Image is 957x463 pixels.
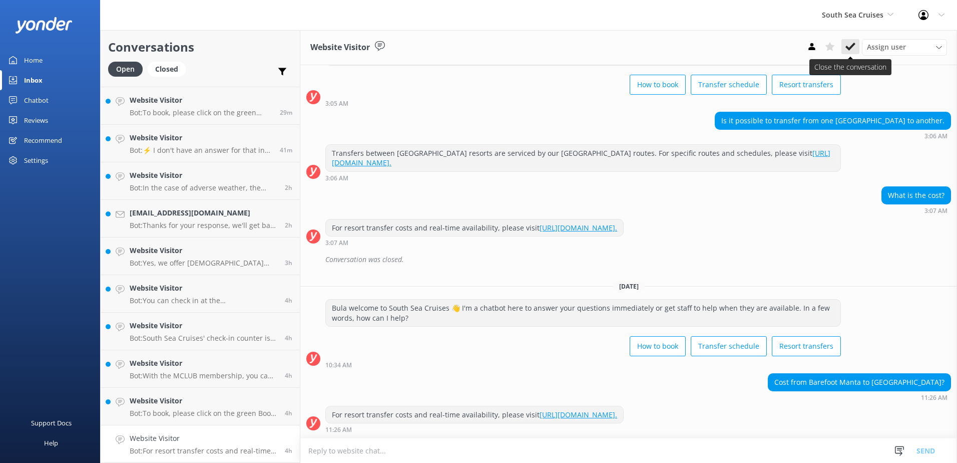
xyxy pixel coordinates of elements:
h4: [EMAIL_ADDRESS][DOMAIN_NAME] [130,207,277,218]
span: South Sea Cruises [822,10,883,20]
span: Sep 04 2025 03:42pm (UTC +12:00) Pacific/Auckland [280,108,292,117]
h4: Website Visitor [130,320,277,331]
div: Aug 28 2025 03:06am (UTC +12:00) Pacific/Auckland [325,174,841,181]
div: 2025-08-27T23:01:44.496 [306,251,951,268]
div: Sep 04 2025 11:26am (UTC +12:00) Pacific/Auckland [768,394,951,401]
p: Bot: To book, please click on the green Book Now button on our website and follow the prompts. Yo... [130,108,272,117]
span: Sep 04 2025 01:18pm (UTC +12:00) Pacific/Auckland [285,221,292,229]
span: Sep 04 2025 11:28am (UTC +12:00) Pacific/Auckland [285,409,292,417]
h2: Conversations [108,38,292,57]
a: Open [108,63,148,74]
p: Bot: For resort transfer costs and real-time availability, please visit [URL][DOMAIN_NAME]. [130,446,277,455]
p: Bot: ⚡ I don't have an answer for that in my knowledge base. Please try and rephrase your questio... [130,146,272,155]
div: Recommend [24,130,62,150]
div: Reviews [24,110,48,130]
span: Sep 04 2025 11:39am (UTC +12:00) Pacific/Auckland [285,334,292,342]
img: yonder-white-logo.png [15,17,73,34]
strong: 3:07 AM [924,208,947,214]
p: Bot: Thanks for your response, we'll get back to you as soon as we can during opening hours. [130,221,277,230]
strong: 11:26 AM [325,427,352,433]
span: Assign user [867,42,906,53]
div: Sep 04 2025 11:26am (UTC +12:00) Pacific/Auckland [325,426,624,433]
span: Sep 04 2025 11:43am (UTC +12:00) Pacific/Auckland [285,296,292,305]
div: Aug 28 2025 03:05am (UTC +12:00) Pacific/Auckland [325,100,841,107]
strong: 10:34 AM [325,362,352,368]
a: [URL][DOMAIN_NAME]. [540,410,617,419]
button: How to book [630,336,686,356]
p: Bot: You can check in at the [GEOGRAPHIC_DATA] Cruises' check-in counter located in the passenger... [130,296,277,305]
span: Sep 04 2025 03:30pm (UTC +12:00) Pacific/Auckland [280,146,292,154]
a: Website VisitorBot:South Sea Cruises' check-in counter is located in the passenger terminal at [G... [101,313,300,350]
a: [URL][DOMAIN_NAME]. [332,148,830,168]
a: Website VisitorBot:To book, please click on the green Book Now button on our website and follow t... [101,388,300,425]
button: Resort transfers [772,75,841,95]
div: Sep 04 2025 10:34am (UTC +12:00) Pacific/Auckland [325,361,841,368]
a: Website VisitorBot:To book, please click on the green Book Now button on our website and follow t... [101,87,300,125]
p: Bot: In the case of adverse weather, the safety of our passengers and crew is paramount. Should S... [130,183,277,192]
div: Help [44,433,58,453]
div: Chatbot [24,90,49,110]
button: Transfer schedule [691,336,767,356]
div: Bula welcome to South Sea Cruises 👋 I'm a chatbot here to answer your questions immediately or ge... [326,300,840,326]
a: Website VisitorBot:You can check in at the [GEOGRAPHIC_DATA] Cruises' check-in counter located in... [101,275,300,313]
p: Bot: Yes, we offer [DEMOGRAPHIC_DATA] residents a 20% discount on our day tours and resort transf... [130,259,277,268]
a: Website VisitorBot:For resort transfer costs and real-time availability, please visit [URL][DOMAI... [101,425,300,463]
div: Conversation was closed. [325,251,951,268]
a: Closed [148,63,191,74]
p: Bot: With the MCLUB membership, you can enjoy an exclusive return transfer rate of FJD$85 per per... [130,371,277,380]
div: Aug 28 2025 03:06am (UTC +12:00) Pacific/Auckland [715,132,951,139]
div: Settings [24,150,48,170]
div: Aug 28 2025 03:07am (UTC +12:00) Pacific/Auckland [325,239,624,246]
span: Sep 04 2025 12:47pm (UTC +12:00) Pacific/Auckland [285,259,292,267]
button: Transfer schedule [691,75,767,95]
strong: 11:26 AM [921,395,947,401]
div: For resort transfer costs and real-time availability, please visit [326,219,623,237]
p: Bot: To book, please click on the green Book Now button on our website and follow the prompts. Fo... [130,409,277,418]
p: Bot: South Sea Cruises' check-in counter is located in the passenger terminal at [GEOGRAPHIC_DATA... [130,334,277,343]
div: For resort transfer costs and real-time availability, please visit [326,406,623,423]
div: Inbox [24,70,43,90]
div: Open [108,62,143,77]
h3: Website Visitor [310,41,370,54]
div: Home [24,50,43,70]
div: Aug 28 2025 03:07am (UTC +12:00) Pacific/Auckland [881,207,951,214]
a: [EMAIL_ADDRESS][DOMAIN_NAME]Bot:Thanks for your response, we'll get back to you as soon as we can... [101,200,300,238]
h4: Website Visitor [130,95,272,106]
div: Closed [148,62,186,77]
div: Cost from Barefoot Manta to [GEOGRAPHIC_DATA]? [768,374,950,391]
div: Support Docs [31,413,72,433]
div: Is it possible to transfer from one [GEOGRAPHIC_DATA] to another. [715,112,950,129]
span: Sep 04 2025 11:26am (UTC +12:00) Pacific/Auckland [285,446,292,455]
a: [URL][DOMAIN_NAME]. [540,223,617,233]
div: Assign User [862,39,947,55]
h4: Website Visitor [130,170,277,181]
a: Website VisitorBot:⚡ I don't have an answer for that in my knowledge base. Please try and rephras... [101,125,300,162]
button: How to book [630,75,686,95]
a: Website VisitorBot:With the MCLUB membership, you can enjoy an exclusive return transfer rate of ... [101,350,300,388]
a: Website VisitorBot:Yes, we offer [DEMOGRAPHIC_DATA] residents a 20% discount on our day tours and... [101,238,300,275]
span: Sep 04 2025 01:30pm (UTC +12:00) Pacific/Auckland [285,183,292,192]
a: Website VisitorBot:In the case of adverse weather, the safety of our passengers and crew is param... [101,162,300,200]
button: Resort transfers [772,336,841,356]
strong: 3:07 AM [325,240,348,246]
h4: Website Visitor [130,283,277,294]
span: [DATE] [613,282,645,291]
span: Sep 04 2025 11:36am (UTC +12:00) Pacific/Auckland [285,371,292,380]
div: What is the cost? [882,187,950,204]
h4: Website Visitor [130,433,277,444]
h4: Website Visitor [130,132,272,143]
div: Transfers between [GEOGRAPHIC_DATA] resorts are serviced by our [GEOGRAPHIC_DATA] routes. For spe... [326,145,840,171]
h4: Website Visitor [130,245,277,256]
strong: 3:06 AM [924,133,947,139]
strong: 3:06 AM [325,175,348,181]
strong: 3:05 AM [325,101,348,107]
h4: Website Visitor [130,395,277,406]
h4: Website Visitor [130,358,277,369]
